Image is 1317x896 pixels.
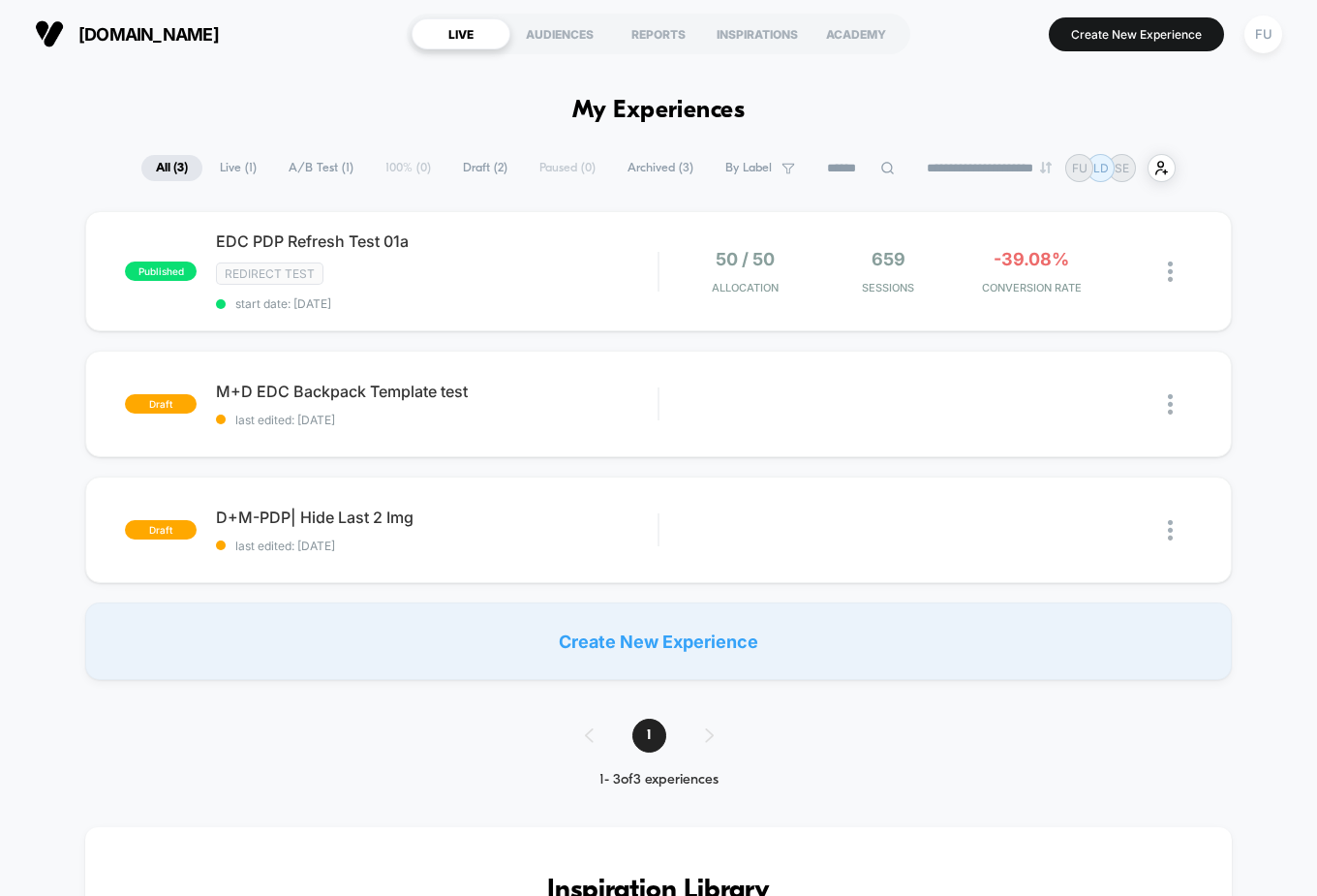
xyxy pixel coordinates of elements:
span: Live ( 1 ) [205,155,271,181]
div: Create New Experience [85,602,1231,680]
span: Archived ( 3 ) [613,155,708,181]
span: start date: [DATE] [216,296,658,311]
div: FU [1244,15,1282,53]
button: FU [1239,15,1288,54]
span: M+D EDC Backpack Template test [216,382,658,401]
span: By Label [725,161,772,175]
span: EDC PDP Refresh Test 01a [216,232,658,251]
button: Create New Experience [1049,17,1224,51]
div: LIVE [412,18,510,49]
div: REPORTS [609,18,708,49]
img: close [1168,262,1173,282]
span: Allocation [712,281,779,294]
span: 1 [632,719,666,753]
span: draft [125,520,197,540]
span: published [125,262,197,281]
span: -39.08% [994,249,1069,269]
span: A/B Test ( 1 ) [274,155,368,181]
span: last edited: [DATE] [216,413,658,427]
span: 50 / 50 [716,249,775,269]
p: LD [1093,161,1109,175]
h1: My Experiences [572,97,746,125]
span: Sessions [822,281,956,294]
div: ACADEMY [807,18,905,49]
span: All ( 3 ) [141,155,202,181]
span: draft [125,394,197,414]
div: 1 - 3 of 3 experiences [566,772,752,788]
button: [DOMAIN_NAME] [29,18,225,49]
div: INSPIRATIONS [708,18,807,49]
span: Redirect Test [216,263,323,285]
img: close [1168,394,1173,415]
span: D+M-PDP| Hide Last 2 Img [216,508,658,527]
img: Visually logo [35,19,64,48]
div: AUDIENCES [510,18,609,49]
p: SE [1115,161,1129,175]
span: 659 [872,249,905,269]
span: CONVERSION RATE [965,281,1098,294]
span: [DOMAIN_NAME] [78,24,219,45]
img: end [1040,162,1052,173]
span: Draft ( 2 ) [448,155,522,181]
span: last edited: [DATE] [216,539,658,553]
img: close [1168,520,1173,541]
p: FU [1072,161,1087,175]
